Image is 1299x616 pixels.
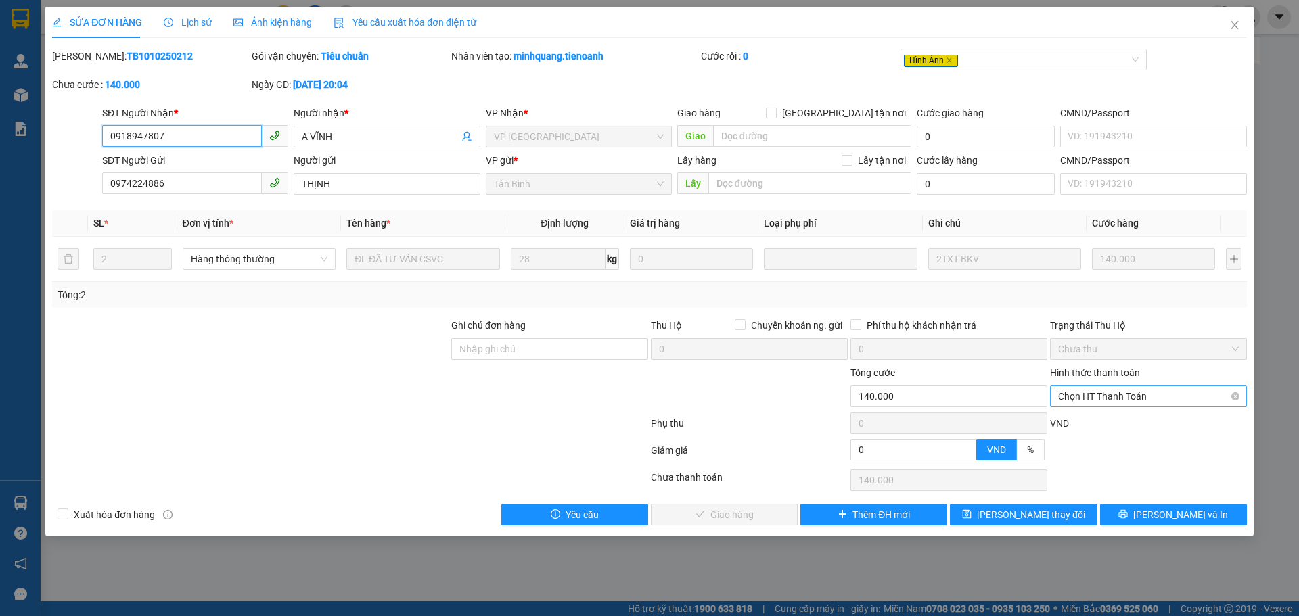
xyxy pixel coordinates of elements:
[1118,509,1128,520] span: printer
[514,51,603,62] b: minhquang.tienoanh
[743,51,748,62] b: 0
[977,507,1085,522] span: [PERSON_NAME] thay đổi
[486,153,672,168] div: VP gửi
[163,510,173,519] span: info-circle
[191,249,327,269] span: Hàng thông thường
[52,77,249,92] div: Chưa cước :
[649,443,849,467] div: Giảm giá
[651,320,682,331] span: Thu Hộ
[928,248,1081,270] input: Ghi Chú
[334,18,344,28] img: icon
[852,507,910,522] span: Thêm ĐH mới
[102,105,288,120] div: SĐT Người Nhận
[987,444,1006,455] span: VND
[1092,218,1139,229] span: Cước hàng
[1100,504,1247,525] button: printer[PERSON_NAME] và In
[1229,20,1240,30] span: close
[346,218,390,229] span: Tên hàng
[651,504,798,525] button: checkGiao hàng
[838,509,847,520] span: plus
[233,17,312,28] span: Ảnh kiện hàng
[701,49,898,64] div: Cước rồi :
[861,318,982,333] span: Phí thu hộ khách nhận trả
[461,131,472,142] span: user-add
[677,172,708,194] span: Lấy
[1050,318,1247,333] div: Trạng thái Thu Hộ
[52,17,142,28] span: SỬA ĐƠN HÀNG
[630,248,753,270] input: 0
[1060,105,1246,120] div: CMND/Passport
[294,105,480,120] div: Người nhận
[183,218,233,229] span: Đơn vị tính
[1133,507,1228,522] span: [PERSON_NAME] và In
[233,18,243,27] span: picture
[630,218,680,229] span: Giá trị hàng
[346,248,499,270] input: VD: Bàn, Ghế
[105,79,140,90] b: 140.000
[164,18,173,27] span: clock-circle
[451,49,698,64] div: Nhân viên tạo:
[758,210,922,237] th: Loại phụ phí
[566,507,599,522] span: Yêu cầu
[451,320,526,331] label: Ghi chú đơn hàng
[1058,386,1239,406] span: Chọn HT Thanh Toán
[1226,248,1241,270] button: plus
[252,49,449,64] div: Gói vận chuyển:
[850,367,895,378] span: Tổng cước
[904,55,958,67] span: Hình Ảnh
[1050,367,1140,378] label: Hình thức thanh toán
[677,108,721,118] span: Giao hàng
[127,51,193,62] b: TB1010250212
[164,17,212,28] span: Lịch sử
[950,504,1097,525] button: save[PERSON_NAME] thay đổi
[58,287,501,302] div: Tổng: 2
[917,108,984,118] label: Cước giao hàng
[494,174,664,194] span: Tân Bình
[649,416,849,440] div: Phụ thu
[551,509,560,520] span: exclamation-circle
[1027,444,1034,455] span: %
[962,509,972,520] span: save
[294,153,480,168] div: Người gửi
[1058,339,1239,359] span: Chưa thu
[606,248,619,270] span: kg
[486,108,524,118] span: VP Nhận
[1060,153,1246,168] div: CMND/Passport
[269,130,280,141] span: phone
[334,17,476,28] span: Yêu cầu xuất hóa đơn điện tử
[501,504,648,525] button: exclamation-circleYêu cầu
[1231,392,1239,400] span: close-circle
[713,125,911,147] input: Dọc đường
[1216,7,1254,45] button: Close
[746,318,848,333] span: Chuyển khoản ng. gửi
[708,172,911,194] input: Dọc đường
[58,248,79,270] button: delete
[677,125,713,147] span: Giao
[269,177,280,188] span: phone
[102,153,288,168] div: SĐT Người Gửi
[293,79,348,90] b: [DATE] 20:04
[451,338,648,360] input: Ghi chú đơn hàng
[917,155,978,166] label: Cước lấy hàng
[852,153,911,168] span: Lấy tận nơi
[677,155,716,166] span: Lấy hàng
[1050,418,1069,429] span: VND
[321,51,369,62] b: Tiêu chuẩn
[800,504,947,525] button: plusThêm ĐH mới
[68,507,160,522] span: Xuất hóa đơn hàng
[777,105,911,120] span: [GEOGRAPHIC_DATA] tận nơi
[1092,248,1215,270] input: 0
[52,18,62,27] span: edit
[93,218,104,229] span: SL
[252,77,449,92] div: Ngày GD:
[52,49,249,64] div: [PERSON_NAME]:
[923,210,1087,237] th: Ghi chú
[917,173,1055,195] input: Cước lấy hàng
[649,470,849,494] div: Chưa thanh toán
[494,126,664,147] span: VP Đà Lạt
[946,57,953,64] span: close
[917,126,1055,147] input: Cước giao hàng
[541,218,589,229] span: Định lượng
